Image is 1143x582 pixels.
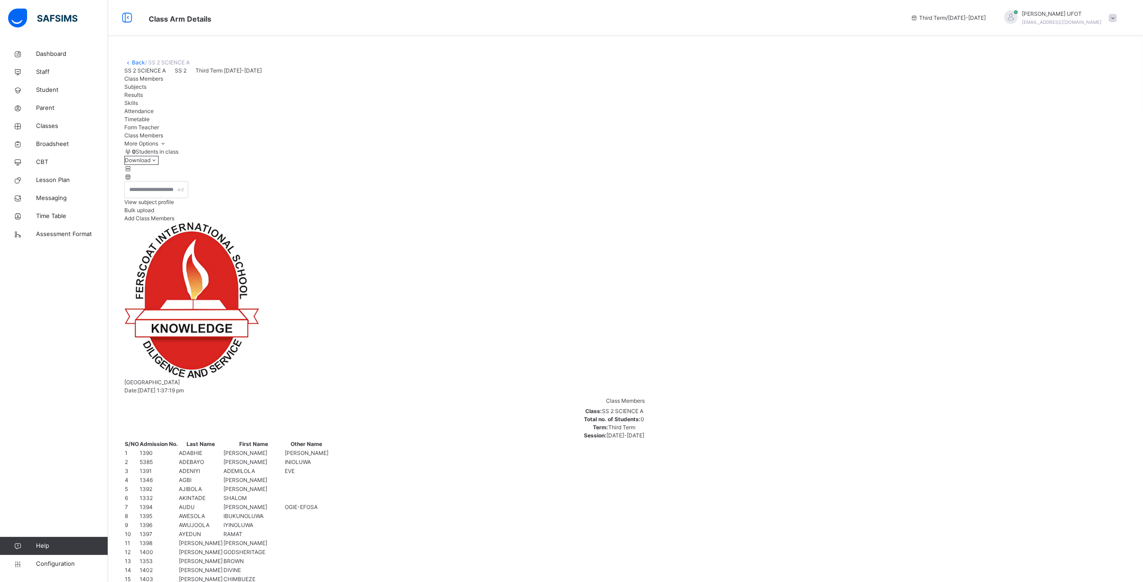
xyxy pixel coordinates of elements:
td: INIOLUWA [284,458,329,467]
span: Class Arm Details [149,14,211,23]
td: ADEBAYO [178,458,223,467]
span: Session: [584,432,607,439]
td: [PERSON_NAME] [284,449,329,458]
td: 1392 [139,485,178,494]
b: 0 [132,148,136,155]
span: Time Table [36,212,108,221]
th: Last Name [178,440,223,449]
td: 3 [124,467,139,476]
td: GODSHERITAGE [223,548,284,557]
span: SS 2 [175,67,187,74]
td: 4 [124,476,139,485]
td: IBUKUNOLUWA [223,512,284,521]
td: ADEMILOLA [223,467,284,476]
span: [DATE]-[DATE] [607,432,645,439]
span: More Options [124,140,167,147]
td: [PERSON_NAME] [223,485,284,494]
span: Timetable [124,116,150,123]
td: 1332 [139,494,178,503]
td: AJIBOLA [178,485,223,494]
div: GABRIELUFOT [995,10,1121,26]
span: Class Members [124,75,163,82]
span: Bulk upload [124,207,154,214]
td: DIVINE [223,566,284,575]
span: SS 2 SCIENCE A [602,408,643,414]
td: 10 [124,530,139,539]
td: 14 [124,566,139,575]
td: 1391 [139,467,178,476]
td: 1395 [139,512,178,521]
span: Student [36,86,108,95]
span: Configuration [36,559,108,568]
td: AUDU [178,503,223,512]
th: First Name [223,440,284,449]
td: 13 [124,557,139,566]
span: Help [36,541,108,550]
span: Attendance [124,108,154,114]
td: EVE [284,467,329,476]
span: CBT [36,158,108,167]
td: [PERSON_NAME] [223,503,284,512]
td: [PERSON_NAME] [178,566,223,575]
td: 8 [124,512,139,521]
td: [PERSON_NAME] [178,557,223,566]
span: Third Term [DATE]-[DATE] [196,67,262,74]
th: S/NO [124,440,139,449]
td: [PERSON_NAME] [178,539,223,548]
td: AKINTADE [178,494,223,503]
td: 1390 [139,449,178,458]
td: [PERSON_NAME] [223,539,284,548]
span: Broadsheet [36,140,108,149]
td: AYEDUN [178,530,223,539]
a: Back [132,59,145,66]
td: AWESOLA [178,512,223,521]
span: / SS 2 SCIENCE A [145,59,190,66]
td: 9 [124,521,139,530]
span: Parent [36,104,108,113]
td: ADABHIE [178,449,223,458]
img: ferscoat.png [124,223,259,378]
span: Classes [36,122,108,131]
td: 1 [124,449,139,458]
td: AGBI [178,476,223,485]
span: Class: [585,408,602,414]
td: 11 [124,539,139,548]
td: 1396 [139,521,178,530]
td: 1394 [139,503,178,512]
span: Subjects [124,83,146,90]
td: RAMAT [223,530,284,539]
span: Class Members [124,132,163,139]
span: Skills [124,100,138,106]
img: safsims [8,9,77,27]
td: IYINOLUWA [223,521,284,530]
td: 1397 [139,530,178,539]
td: ADENIYI [178,467,223,476]
span: Messaging [36,194,108,203]
td: [PERSON_NAME] [223,476,284,485]
span: [PERSON_NAME] UFOT [1022,10,1102,18]
td: 7 [124,503,139,512]
td: SHALOM [223,494,284,503]
td: 1353 [139,557,178,566]
td: 12 [124,548,139,557]
th: Admission No. [139,440,178,449]
span: Add Class Members [124,215,174,222]
span: SS 2 SCIENCE A [124,67,166,74]
span: View subject profile [124,199,174,205]
td: [PERSON_NAME] [223,449,284,458]
span: Results [124,91,143,98]
span: 0 [641,416,645,423]
td: [PERSON_NAME] [223,458,284,467]
span: Third Term [609,424,636,431]
span: Form Teacher [124,124,159,131]
span: Total no. of Students: [584,416,641,423]
span: Term: [593,424,609,431]
td: OGIE-EFOSA [284,503,329,512]
span: session/term information [911,14,986,22]
td: 1400 [139,548,178,557]
span: Dashboard [36,50,108,59]
span: Date: [124,387,138,394]
span: Students in class [132,148,178,156]
span: Staff [36,68,108,77]
span: Download [125,157,150,164]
